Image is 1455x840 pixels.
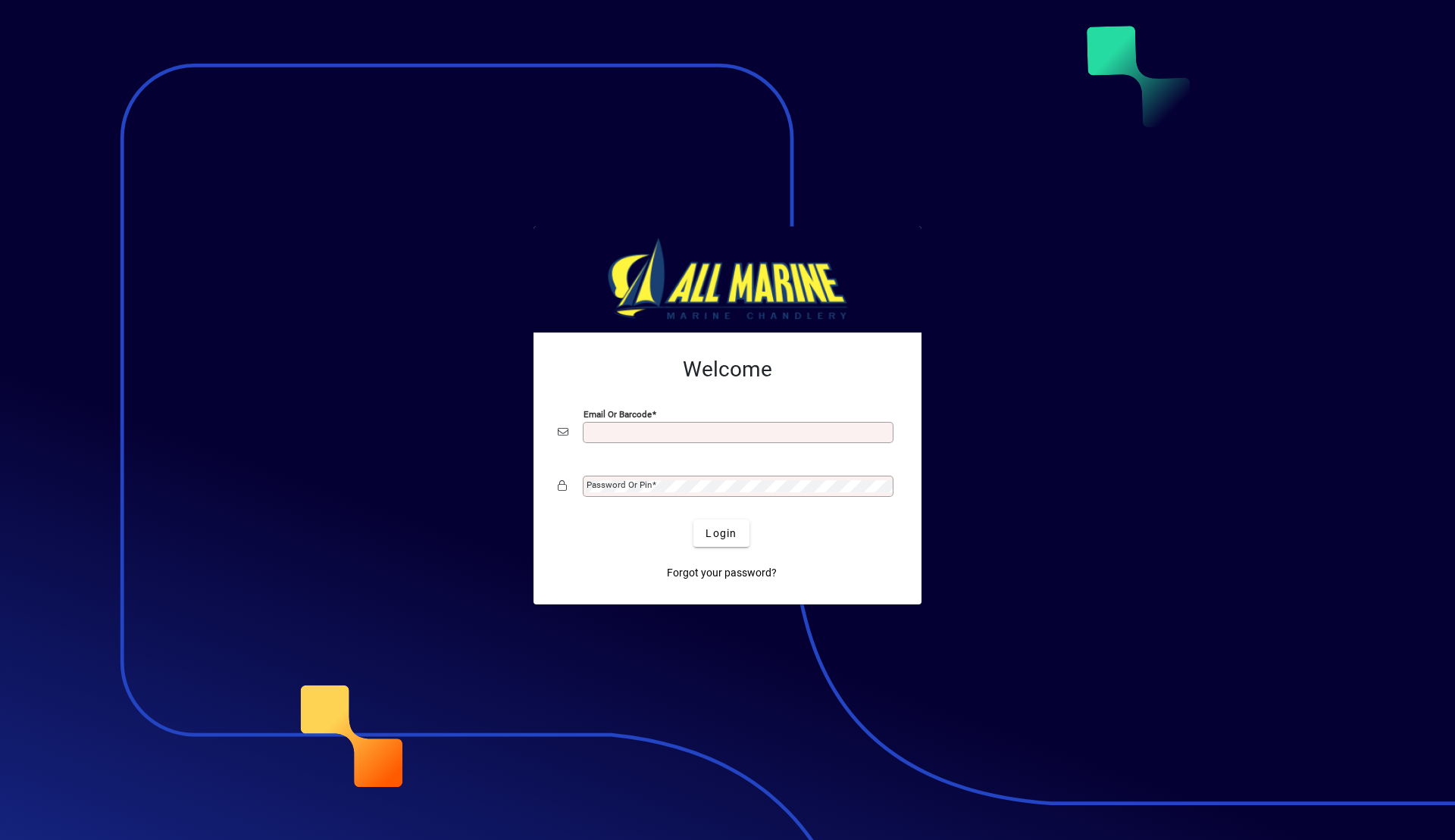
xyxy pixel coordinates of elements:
[706,526,737,542] span: Login
[587,479,652,490] mat-label: Password or Pin
[693,520,749,547] button: Login
[661,559,783,586] a: Forgot your password?
[584,409,652,420] mat-label: Email or Barcode
[667,565,777,581] span: Forgot your password?
[558,357,897,383] h2: Welcome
